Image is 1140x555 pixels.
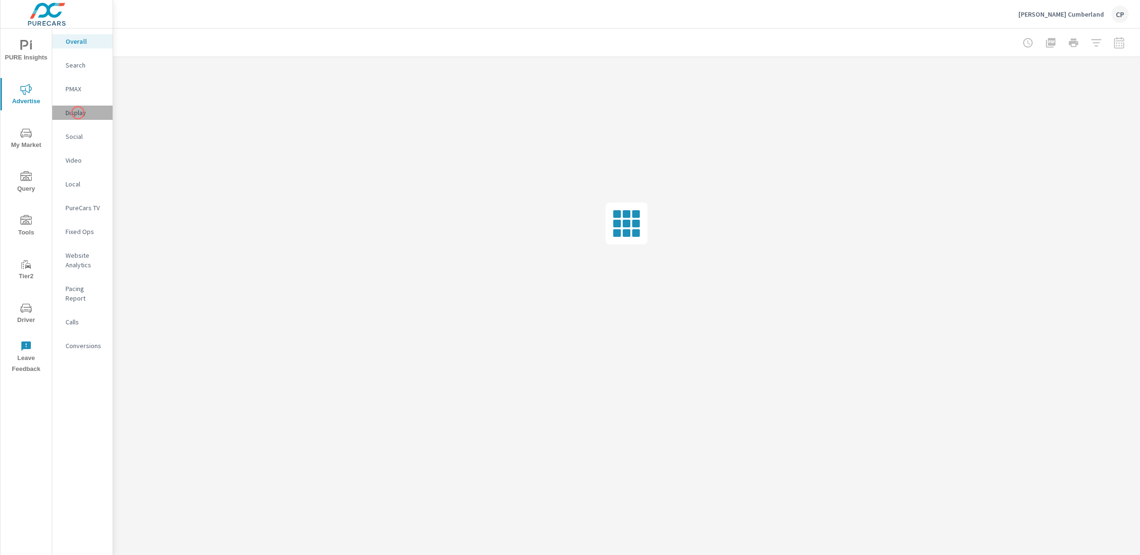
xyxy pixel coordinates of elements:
[66,108,105,117] p: Display
[66,284,105,303] p: Pacing Report
[52,201,113,215] div: PureCars TV
[66,60,105,70] p: Search
[66,251,105,270] p: Website Analytics
[66,341,105,351] p: Conversions
[3,259,49,282] span: Tier2
[66,179,105,189] p: Local
[66,37,105,46] p: Overall
[52,34,113,49] div: Overall
[1111,6,1129,23] div: CP
[66,227,105,236] p: Fixed Ops
[52,315,113,329] div: Calls
[66,203,105,213] p: PureCars TV
[52,129,113,144] div: Social
[3,341,49,375] span: Leave Feedback
[52,82,113,96] div: PMAX
[66,317,105,327] p: Calls
[52,282,113,305] div: Pacing Report
[3,171,49,195] span: Query
[52,106,113,120] div: Display
[3,40,49,63] span: PURE Insights
[3,302,49,326] span: Driver
[52,248,113,272] div: Website Analytics
[66,84,105,94] p: PMAX
[3,127,49,151] span: My Market
[52,224,113,239] div: Fixed Ops
[52,58,113,72] div: Search
[66,132,105,141] p: Social
[66,156,105,165] p: Video
[3,84,49,107] span: Advertise
[3,215,49,238] span: Tools
[52,177,113,191] div: Local
[52,339,113,353] div: Conversions
[1018,10,1104,19] p: [PERSON_NAME] Cumberland
[52,153,113,167] div: Video
[0,29,52,379] div: nav menu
